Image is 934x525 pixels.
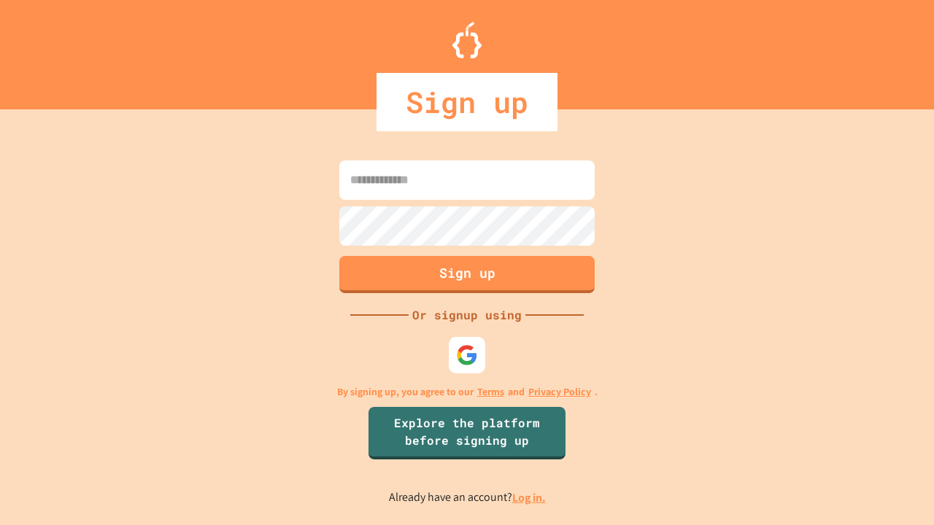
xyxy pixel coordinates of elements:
[512,490,546,505] a: Log in.
[477,384,504,400] a: Terms
[368,407,566,459] a: Explore the platform before signing up
[409,306,525,324] div: Or signup using
[389,489,546,507] p: Already have an account?
[528,384,591,400] a: Privacy Policy
[452,22,482,58] img: Logo.svg
[337,384,598,400] p: By signing up, you agree to our and .
[339,256,595,293] button: Sign up
[377,73,557,131] div: Sign up
[456,344,478,366] img: google-icon.svg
